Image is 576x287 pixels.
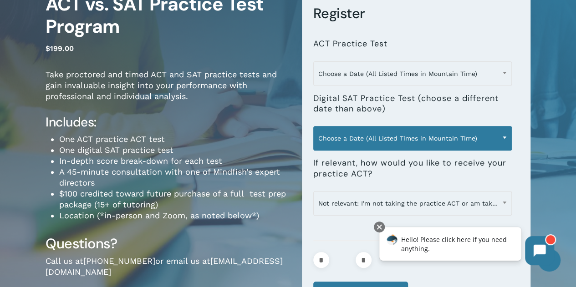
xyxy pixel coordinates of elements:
label: Digital SAT Practice Test (choose a different date than above) [313,93,512,115]
bdi: 199.00 [46,44,74,53]
h4: Includes: [46,114,288,131]
h3: Questions? [46,235,288,252]
label: If relevant, how would you like to receive your practice ACT? [313,158,512,179]
li: $100 credited toward future purchase of a full test prep package (15+ of tutoring) [59,188,288,210]
input: Product quantity [332,252,353,268]
span: Choose a Date (All Listed Times in Mountain Time) [313,126,512,151]
li: In-depth score break-down for each test [59,156,288,166]
li: A 45-minute consultation with one of Mindfish’s expert directors [59,166,288,188]
span: Not relevant: I'm not taking the practice ACT or am taking it in-person [314,194,511,213]
p: Take proctored and timed ACT and SAT practice tests and gain invaluable insight into your perform... [46,69,288,114]
span: Choose a Date (All Listed Times in Mountain Time) [314,64,511,83]
a: [PHONE_NUMBER] [83,256,155,266]
li: One ACT practice ACT test [59,134,288,145]
span: Choose a Date (All Listed Times in Mountain Time) [313,61,512,86]
li: Location (*in-person and Zoom, as noted below*) [59,210,288,221]
span: Choose a Date (All Listed Times in Mountain Time) [314,129,511,148]
span: Not relevant: I'm not taking the practice ACT or am taking it in-person [313,191,512,216]
span: $ [46,44,50,53]
label: ACT Practice Test [313,39,387,49]
h3: Register [313,5,519,22]
li: One digital SAT practice test [59,145,288,156]
iframe: Chatbot [370,220,563,274]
